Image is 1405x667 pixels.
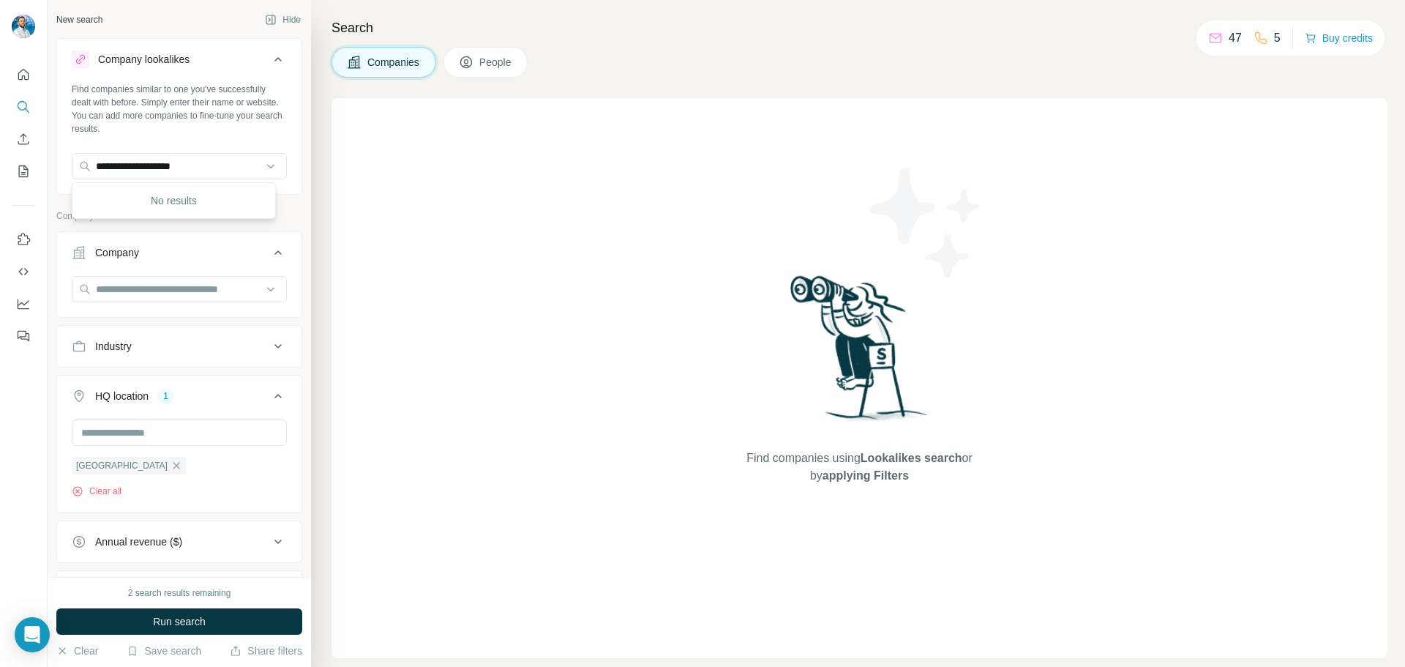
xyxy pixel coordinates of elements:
div: Open Intercom Messenger [15,617,50,652]
button: Run search [56,608,302,635]
span: [GEOGRAPHIC_DATA] [76,459,168,472]
button: Company [57,235,301,276]
div: Find companies similar to one you've successfully dealt with before. Simply enter their name or w... [72,83,287,135]
button: Buy credits [1305,28,1373,48]
button: Search [12,94,35,120]
div: HQ location [95,389,149,403]
button: Enrich CSV [12,126,35,152]
span: Find companies using or by [742,450,976,485]
button: Share filters [230,644,302,658]
button: Feedback [12,323,35,349]
button: Quick start [12,62,35,88]
div: Annual revenue ($) [95,534,182,549]
button: Clear [56,644,98,658]
span: Run search [153,614,206,629]
p: Company information [56,209,302,223]
div: Company [95,245,139,260]
img: Surfe Illustration - Stars [860,157,992,288]
div: 1 [157,390,174,403]
img: Surfe Illustration - Woman searching with binoculars [784,272,936,435]
button: Employees (size) [57,574,301,609]
button: Hide [255,9,311,31]
span: People [479,55,513,70]
button: HQ location1 [57,379,301,420]
div: Industry [95,339,132,354]
span: applying Filters [823,469,909,482]
button: Save search [127,644,201,658]
button: My lists [12,158,35,185]
button: Clear all [72,485,121,498]
p: 5 [1274,29,1281,47]
button: Industry [57,329,301,364]
span: Lookalikes search [861,452,962,464]
h4: Search [331,18,1387,38]
span: Companies [367,55,421,70]
button: Dashboard [12,291,35,317]
button: Use Surfe on LinkedIn [12,226,35,253]
button: Company lookalikes [57,42,301,83]
div: No results [75,186,272,215]
button: Use Surfe API [12,258,35,285]
img: Avatar [12,15,35,38]
div: Company lookalikes [98,52,190,67]
p: 47 [1229,29,1242,47]
div: New search [56,13,102,26]
button: Annual revenue ($) [57,524,301,559]
div: 2 search results remaining [128,586,231,600]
